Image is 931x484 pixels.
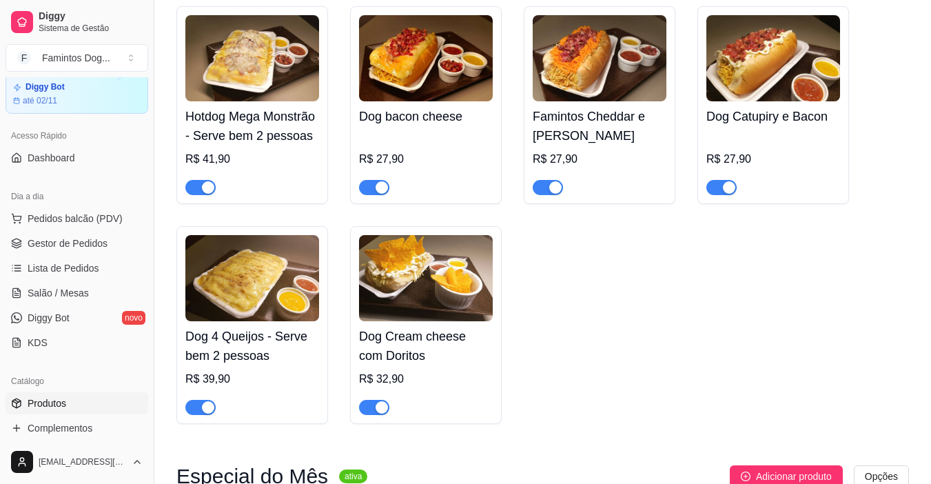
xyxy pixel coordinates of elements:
a: Lista de Pedidos [6,257,148,279]
article: até 02/11 [23,95,57,106]
div: R$ 27,90 [359,151,493,168]
div: R$ 27,90 [706,151,840,168]
div: Famintos Dog ... [42,51,110,65]
span: Gestor de Pedidos [28,236,108,250]
a: KDS [6,332,148,354]
h4: Hotdog Mega Monstrão - Serve bem 2 pessoas [185,107,319,145]
a: Complementos [6,417,148,439]
span: Salão / Mesas [28,286,89,300]
div: R$ 32,90 [359,371,493,387]
h4: Dog bacon cheese [359,107,493,126]
span: Diggy Bot [28,311,70,325]
h4: Dog Cream cheese com Doritos [359,327,493,365]
div: Acesso Rápido [6,125,148,147]
a: Produtos [6,392,148,414]
span: Dashboard [28,151,75,165]
h4: Dog Catupiry e Bacon [706,107,840,126]
span: KDS [28,336,48,350]
span: Opções [865,469,898,484]
span: Diggy [39,10,143,23]
div: R$ 39,90 [185,371,319,387]
span: Sistema de Gestão [39,23,143,34]
a: Dashboard [6,147,148,169]
div: Catálogo [6,370,148,392]
span: Adicionar produto [756,469,832,484]
img: product-image [185,235,319,321]
button: [EMAIL_ADDRESS][DOMAIN_NAME] [6,445,148,478]
a: Salão / Mesas [6,282,148,304]
div: R$ 41,90 [185,151,319,168]
div: R$ 27,90 [533,151,666,168]
a: Diggy Botaté 02/11 [6,74,148,114]
span: Lista de Pedidos [28,261,99,275]
a: Diggy Botnovo [6,307,148,329]
span: Produtos [28,396,66,410]
img: product-image [706,15,840,101]
span: plus-circle [741,472,750,481]
span: Pedidos balcão (PDV) [28,212,123,225]
img: product-image [533,15,666,101]
img: product-image [185,15,319,101]
img: product-image [359,15,493,101]
a: Gestor de Pedidos [6,232,148,254]
span: [EMAIL_ADDRESS][DOMAIN_NAME] [39,456,126,467]
a: DiggySistema de Gestão [6,6,148,39]
img: product-image [359,235,493,321]
span: F [17,51,31,65]
button: Select a team [6,44,148,72]
article: Diggy Bot [25,82,65,92]
div: Dia a dia [6,185,148,208]
sup: ativa [339,470,367,483]
button: Pedidos balcão (PDV) [6,208,148,230]
span: Complementos [28,421,92,435]
h4: Dog 4 Queijos - Serve bem 2 pessoas [185,327,319,365]
h4: Famintos Cheddar e [PERSON_NAME] [533,107,666,145]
